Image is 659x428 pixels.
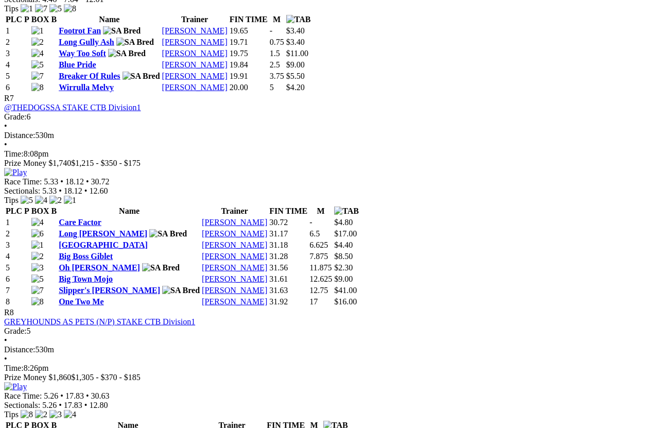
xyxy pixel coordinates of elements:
[60,391,63,400] span: •
[4,186,40,195] span: Sectionals:
[116,38,154,47] img: SA Bred
[4,196,19,204] span: Tips
[309,229,320,238] text: 6.5
[201,206,268,216] th: Trainer
[334,297,357,306] span: $16.00
[4,364,655,373] div: 8:26pm
[64,401,82,409] span: 17.83
[51,207,57,215] span: B
[49,410,62,419] img: 3
[309,218,312,227] text: -
[31,49,44,58] img: 4
[4,364,24,372] span: Time:
[309,297,318,306] text: 17
[5,37,30,47] td: 2
[309,206,333,216] th: M
[4,112,655,122] div: 6
[5,285,30,296] td: 7
[6,15,22,24] span: PLC
[35,410,47,419] img: 2
[269,14,285,25] th: M
[162,83,228,92] a: [PERSON_NAME]
[4,140,7,149] span: •
[309,252,328,261] text: 7.875
[58,206,200,216] th: Name
[4,401,40,409] span: Sectionals:
[149,229,187,238] img: SA Bred
[162,14,228,25] th: Trainer
[4,168,27,177] img: Play
[4,103,141,112] a: @THEDOGSSA STAKE CTB Division1
[24,15,29,24] span: P
[334,286,357,295] span: $41.00
[286,38,305,46] span: $3.40
[334,229,357,238] span: $17.00
[5,217,30,228] td: 1
[162,26,228,35] a: [PERSON_NAME]
[5,82,30,93] td: 6
[286,83,305,92] span: $4.20
[269,206,308,216] th: FIN TIME
[59,275,113,283] a: Big Town Mojo
[4,410,19,419] span: Tips
[59,26,101,35] a: Footrot Fan
[58,14,160,25] th: Name
[59,252,113,261] a: Big Boss Giblet
[84,186,88,195] span: •
[269,285,308,296] td: 31.63
[269,240,308,250] td: 31.18
[229,71,268,81] td: 19.91
[64,410,76,419] img: 4
[59,241,148,249] a: [GEOGRAPHIC_DATA]
[84,401,88,409] span: •
[35,196,47,205] img: 4
[202,275,267,283] a: [PERSON_NAME]
[91,391,110,400] span: 30.63
[4,345,35,354] span: Distance:
[5,297,30,307] td: 8
[59,297,103,306] a: One Two Me
[4,345,655,354] div: 530m
[5,229,30,239] td: 2
[60,177,63,186] span: •
[269,263,308,273] td: 31.56
[4,327,27,335] span: Grade:
[4,94,14,102] span: R7
[59,72,120,80] a: Breaker Of Rules
[31,26,44,36] img: 1
[202,252,267,261] a: [PERSON_NAME]
[4,131,655,140] div: 530m
[270,60,280,69] text: 2.5
[162,60,228,69] a: [PERSON_NAME]
[64,4,76,13] img: 8
[89,401,108,409] span: 12.80
[4,177,42,186] span: Race Time:
[21,4,33,13] img: 1
[4,159,655,168] div: Prize Money $1,740
[31,83,44,92] img: 8
[21,410,33,419] img: 8
[31,286,44,295] img: 7
[42,186,57,195] span: 5.33
[270,26,272,35] text: -
[4,4,19,13] span: Tips
[71,373,141,382] span: $1,305 - $370 - $185
[270,38,284,46] text: 0.75
[59,186,62,195] span: •
[86,391,89,400] span: •
[5,274,30,284] td: 6
[269,297,308,307] td: 31.92
[286,60,305,69] span: $9.00
[44,391,58,400] span: 5.26
[5,26,30,36] td: 1
[103,26,141,36] img: SA Bred
[162,72,228,80] a: [PERSON_NAME]
[42,401,57,409] span: 5.26
[64,196,76,205] img: 1
[309,275,332,283] text: 12.625
[229,82,268,93] td: 20.00
[31,38,44,47] img: 2
[51,15,57,24] span: B
[286,72,305,80] span: $5.50
[309,286,328,295] text: 12.75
